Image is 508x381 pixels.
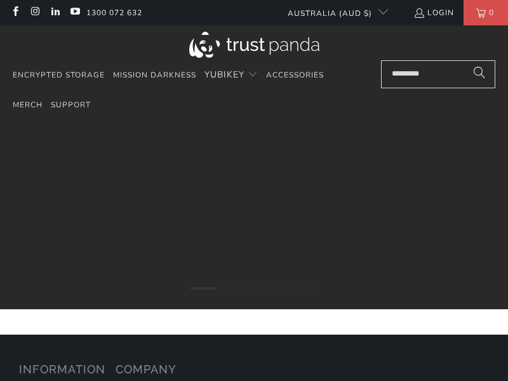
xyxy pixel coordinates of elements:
input: Search... [381,60,495,88]
a: Trust Panda Australia on LinkedIn [50,8,60,18]
img: Trust Panda Australia [189,32,319,58]
a: Trust Panda Australia on Facebook [10,8,20,18]
li: Page dot 3 [241,287,267,290]
span: Support [51,100,91,110]
nav: Translation missing: en.navigation.header.main_nav [13,60,360,121]
summary: YubiKey [204,60,258,90]
a: Mission Darkness [113,60,196,90]
a: Trust Panda Australia on Instagram [29,8,40,18]
button: Search [464,60,495,88]
a: Accessories [266,60,324,90]
span: YubiKey [204,69,244,81]
a: Support [51,90,91,120]
span: Merch [13,100,43,110]
a: Encrypted Storage [13,60,105,90]
a: Trust Panda Australia on YouTube [69,8,80,18]
a: 1300 072 632 [86,6,142,20]
a: Login [413,6,454,20]
span: Accessories [266,70,324,80]
li: Page dot 4 [267,287,292,290]
li: Page dot 1 [190,287,216,290]
a: Merch [13,90,43,120]
li: Page dot 2 [216,287,241,290]
li: Page dot 5 [292,287,317,290]
span: Encrypted Storage [13,70,105,80]
span: Mission Darkness [113,70,196,80]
